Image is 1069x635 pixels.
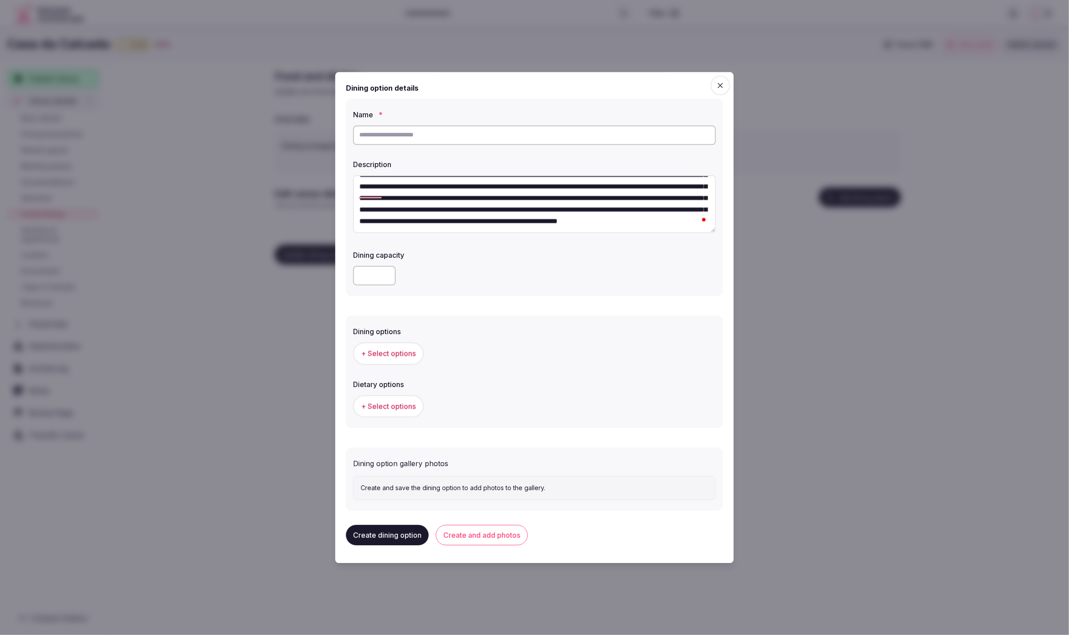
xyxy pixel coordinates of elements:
label: Dining options [353,328,716,335]
p: Create and save the dining option to add photos to the gallery. [361,484,708,493]
button: + Select options [353,395,424,417]
textarea: To enrich screen reader interactions, please activate Accessibility in Grammarly extension settings [353,175,716,233]
label: Dietary options [353,381,716,388]
label: Name [353,111,716,118]
span: + Select options [361,401,416,411]
label: Description [353,161,716,168]
div: Dining option gallery photos [353,455,716,469]
h2: Dining option details [346,83,418,93]
button: + Select options [353,343,424,365]
button: Create and add photos [436,525,528,545]
span: + Select options [361,349,416,359]
button: Create dining option [346,525,429,545]
label: Dining capacity [353,252,716,259]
